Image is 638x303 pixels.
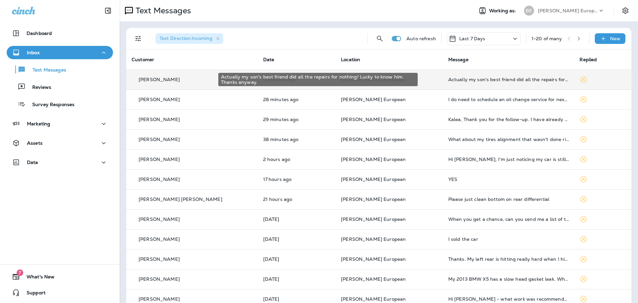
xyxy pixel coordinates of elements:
[263,217,331,222] p: Sep 12, 2025 07:43 PM
[7,136,113,150] button: Assets
[448,57,469,63] span: Message
[263,137,331,142] p: Sep 15, 2025 09:03 AM
[263,177,331,182] p: Sep 14, 2025 04:33 PM
[7,80,113,94] button: Reviews
[448,137,569,142] div: What about my tires alignment that wasn't done right an cost me two sets of rear tires will u war...
[139,197,222,202] p: [PERSON_NAME] [PERSON_NAME]
[99,4,117,17] button: Collapse Sidebar
[218,73,418,86] div: Actually my son's best friend did all the repairs for nothing! Lucky to know him. Thanks anyway.
[132,57,154,63] span: Customer
[133,6,191,16] p: Text Messages
[7,46,113,59] button: Inbox
[341,256,406,262] span: [PERSON_NAME] European
[7,286,113,299] button: Support
[7,63,113,76] button: Text Messages
[263,197,331,202] p: Sep 14, 2025 11:52 AM
[610,36,620,41] p: New
[263,296,331,302] p: Sep 12, 2025 12:29 PM
[263,57,274,63] span: Date
[448,77,569,82] div: Actually my son's best friend did all the repairs for nothing! Lucky to know him. Thanks anyway.
[448,157,569,162] div: Hi Mickey, I'm just noticing my car is still leaking oil. Can you send me an updated cost estimat...
[263,97,331,102] p: Sep 15, 2025 09:13 AM
[341,176,406,182] span: [PERSON_NAME] European
[26,102,74,108] p: Survey Responses
[459,36,485,41] p: Last 7 Days
[132,32,145,45] button: Filters
[263,276,331,282] p: Sep 12, 2025 01:02 PM
[26,67,66,74] p: Text Messages
[448,296,569,302] div: Hi Kalea - what work was recommended?
[27,121,50,126] p: Marketing
[341,276,406,282] span: [PERSON_NAME] European
[341,96,406,102] span: [PERSON_NAME] European
[448,197,569,202] div: Please just clean bottom on rear differential
[341,296,406,302] span: [PERSON_NAME] European
[341,116,406,122] span: [PERSON_NAME] European
[448,117,569,122] div: Kalea, Thank you for the follow-up. I have already taken care of the issues. Regards
[406,36,436,41] p: Auto refresh
[139,256,180,262] p: [PERSON_NAME]
[139,157,180,162] p: [PERSON_NAME]
[139,296,180,302] p: [PERSON_NAME]
[538,8,598,13] p: [PERSON_NAME] European Autoworks
[341,216,406,222] span: [PERSON_NAME] European
[7,156,113,169] button: Data
[7,270,113,283] button: 7What's New
[341,196,406,202] span: [PERSON_NAME] European
[263,256,331,262] p: Sep 12, 2025 03:06 PM
[27,140,43,146] p: Assets
[139,276,180,282] p: [PERSON_NAME]
[373,32,386,45] button: Search Messages
[263,157,331,162] p: Sep 15, 2025 06:55 AM
[7,27,113,40] button: Dashboard
[26,84,51,91] p: Reviews
[27,160,38,165] p: Data
[263,117,331,122] p: Sep 15, 2025 09:12 AM
[263,236,331,242] p: Sep 12, 2025 04:14 PM
[7,117,113,130] button: Marketing
[20,274,54,282] span: What's New
[139,177,180,182] p: [PERSON_NAME]
[341,156,406,162] span: [PERSON_NAME] European
[341,57,360,63] span: Location
[27,50,40,55] p: Inbox
[448,217,569,222] div: When you get a chance, can you send me a list of the work & pricing to be had again?
[341,236,406,242] span: [PERSON_NAME] European
[341,136,406,142] span: [PERSON_NAME] European
[139,77,180,82] p: [PERSON_NAME]
[156,33,223,44] div: Text Direction:Incoming
[448,276,569,282] div: My 2013 BMW X5 has a slow head gasket leak. What price can you quote me to repair it?
[448,177,569,182] div: YES
[448,236,569,242] div: I sold the car
[7,97,113,111] button: Survey Responses
[139,236,180,242] p: [PERSON_NAME]
[139,137,180,142] p: [PERSON_NAME]
[17,269,23,276] span: 7
[532,36,562,41] div: 1 - 20 of many
[159,35,212,41] span: Text Direction : Incoming
[139,97,180,102] p: [PERSON_NAME]
[448,97,569,102] div: I do need to schedule an oil change service for next week sometime
[448,256,569,262] div: Thanks. My left rear is hitting really hard when I hit even a small bump. Harder than before I br...
[489,8,517,14] span: Working as:
[580,57,597,63] span: Replied
[27,31,52,36] p: Dashboard
[139,217,180,222] p: [PERSON_NAME]
[619,5,631,17] button: Settings
[524,6,534,16] div: BE
[20,290,46,298] span: Support
[139,117,180,122] p: [PERSON_NAME]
